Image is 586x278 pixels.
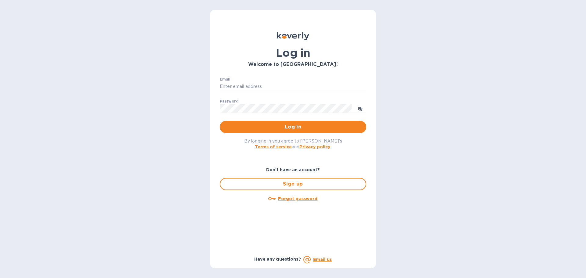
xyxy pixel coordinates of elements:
[277,32,309,40] img: Koverly
[255,144,292,149] a: Terms of service
[220,62,366,67] h3: Welcome to [GEOGRAPHIC_DATA]!
[220,121,366,133] button: Log in
[220,78,230,81] label: Email
[354,102,366,114] button: toggle password visibility
[225,123,361,131] span: Log in
[266,167,320,172] b: Don't have an account?
[254,257,301,262] b: Have any questions?
[278,196,317,201] u: Forgot password
[220,82,366,91] input: Enter email address
[244,139,342,149] span: By logging in you agree to [PERSON_NAME]'s and .
[220,46,366,59] h1: Log in
[220,178,366,190] button: Sign up
[313,257,332,262] a: Email us
[299,144,330,149] a: Privacy policy
[220,99,238,103] label: Password
[225,180,361,188] span: Sign up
